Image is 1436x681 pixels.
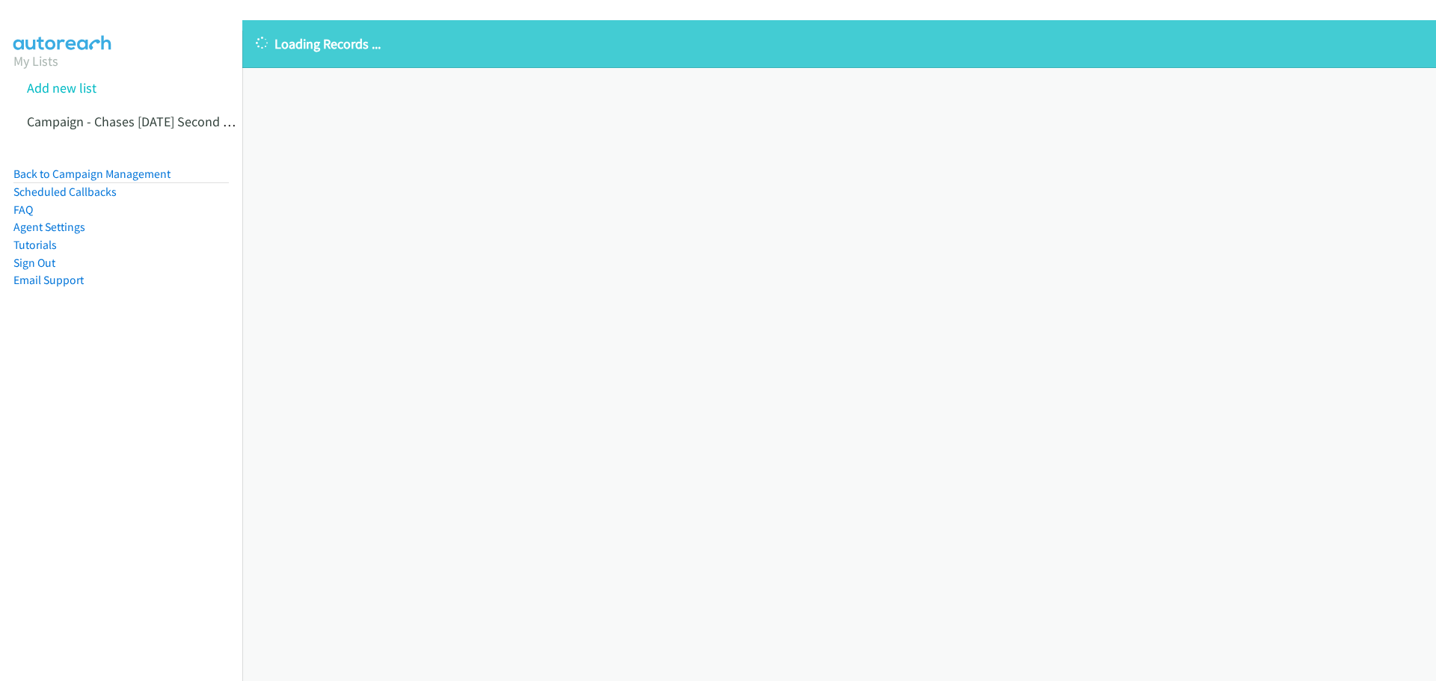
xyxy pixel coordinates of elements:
[13,238,57,252] a: Tutorials
[13,203,33,217] a: FAQ
[27,79,96,96] a: Add new list
[13,167,171,181] a: Back to Campaign Management
[13,185,117,199] a: Scheduled Callbacks
[27,113,269,130] a: Campaign - Chases [DATE] Second Attempt
[13,220,85,234] a: Agent Settings
[13,273,84,287] a: Email Support
[13,52,58,70] a: My Lists
[256,34,1423,54] p: Loading Records ...
[13,256,55,270] a: Sign Out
